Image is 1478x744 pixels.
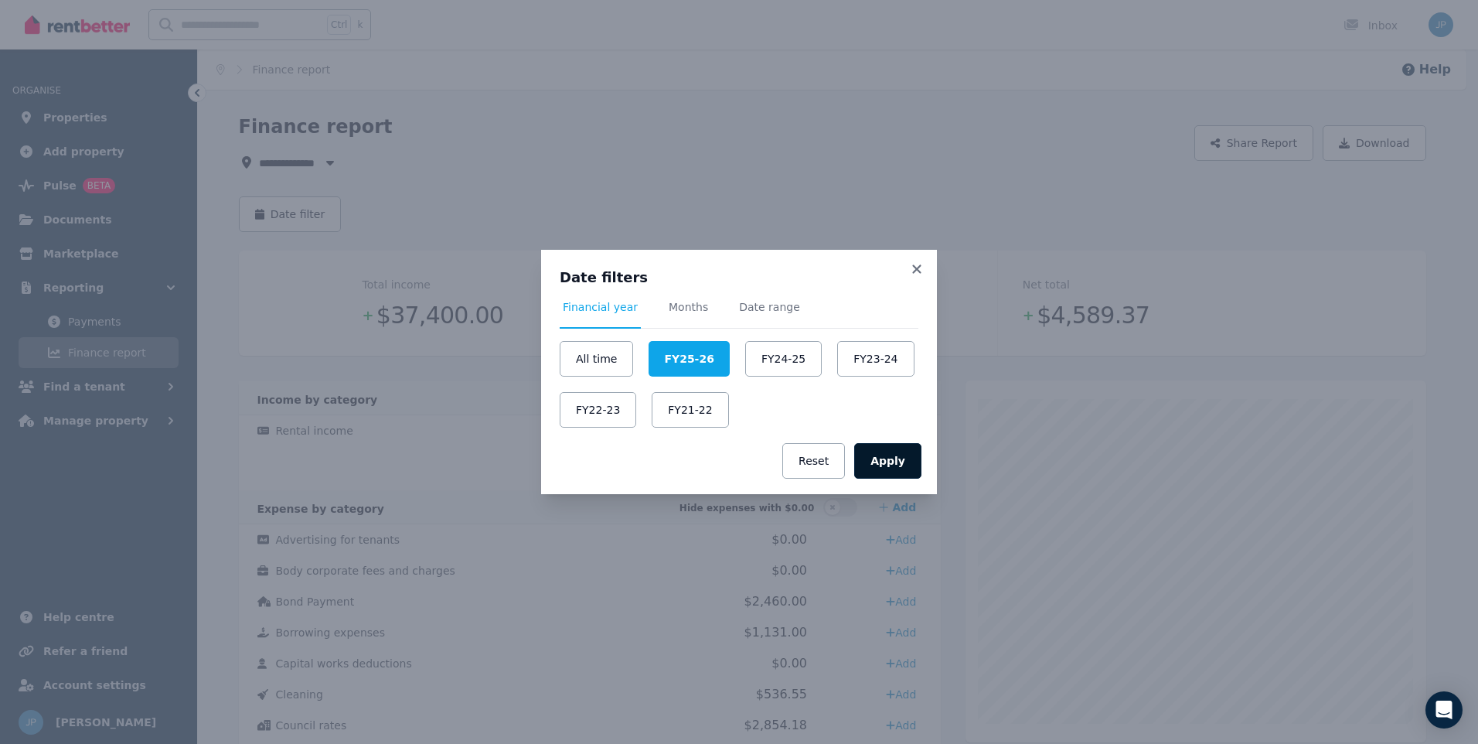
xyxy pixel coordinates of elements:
[782,443,845,479] button: Reset
[560,392,636,428] button: FY22-23
[560,341,633,377] button: All time
[1425,691,1463,729] div: Open Intercom Messenger
[652,392,728,428] button: FY21-22
[563,299,638,315] span: Financial year
[739,299,800,315] span: Date range
[669,299,708,315] span: Months
[854,443,921,479] button: Apply
[560,299,918,329] nav: Tabs
[649,341,729,377] button: FY25-26
[745,341,822,377] button: FY24-25
[560,268,918,287] h3: Date filters
[837,341,914,377] button: FY23-24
